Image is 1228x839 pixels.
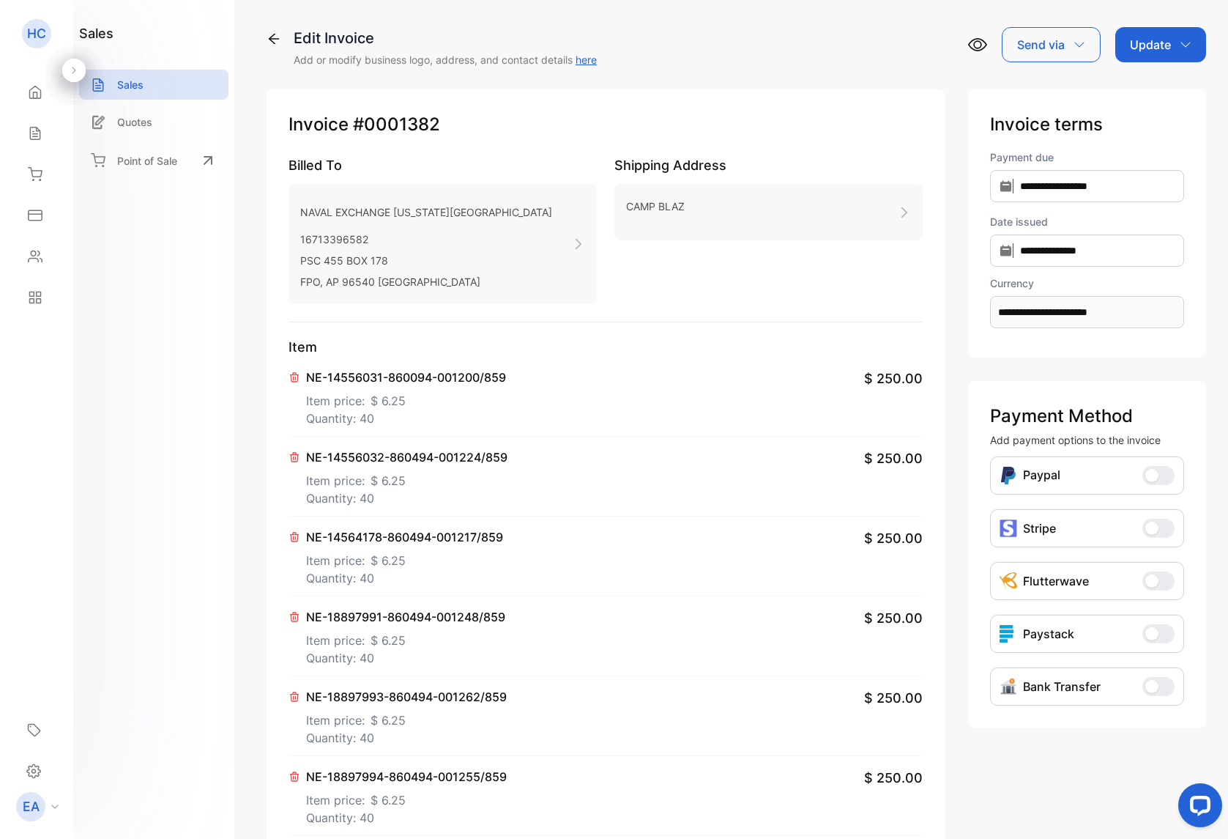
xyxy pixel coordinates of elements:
[306,546,503,569] p: Item price:
[79,107,228,137] a: Quotes
[1130,36,1171,53] p: Update
[306,729,507,747] p: Quantity: 40
[353,111,440,138] span: #0001382
[864,768,923,788] span: $ 250.00
[1000,520,1017,537] img: icon
[27,24,46,43] p: HC
[306,466,507,489] p: Item price:
[289,111,923,138] p: Invoice
[990,276,1184,291] label: Currency
[626,196,685,217] p: CAMP BLAZ
[117,114,152,130] p: Quotes
[1002,27,1101,62] button: Send via
[864,369,923,388] span: $ 250.00
[306,386,506,410] p: Item price:
[306,489,507,507] p: Quantity: 40
[1000,625,1017,643] img: icon
[306,608,505,626] p: NE-18897991-860494-001248/859
[306,528,503,546] p: NE-14564178-860494-001217/859
[300,250,552,271] p: PSC 455 BOX 178
[306,649,505,667] p: Quantity: 40
[1023,678,1101,695] p: Bank Transfer
[371,392,406,410] span: $ 6.25
[306,369,506,386] p: NE-14556031-860094-001200/859
[990,403,1184,429] p: Payment Method
[990,149,1184,165] label: Payment due
[306,569,503,587] p: Quantity: 40
[300,202,552,223] p: NAVAL EXCHANGE [US_STATE][GEOGRAPHIC_DATA]
[306,410,506,427] p: Quantity: 40
[864,608,923,628] span: $ 250.00
[990,214,1184,229] label: Date issued
[864,448,923,468] span: $ 250.00
[306,768,507,786] p: NE-18897994-860494-001255/859
[1000,678,1017,695] img: Icon
[306,626,505,649] p: Item price:
[1166,777,1228,839] iframe: LiveChat chat widget
[306,809,507,827] p: Quantity: 40
[371,472,406,489] span: $ 6.25
[1023,520,1056,537] p: Stripe
[306,448,507,466] p: NE-14556032-860494-001224/859
[990,432,1184,448] p: Add payment options to the invoice
[576,53,597,66] a: here
[371,791,406,809] span: $ 6.25
[117,153,177,169] p: Point of Sale
[23,797,40,816] p: EA
[990,111,1184,138] p: Invoice terms
[1017,36,1065,53] p: Send via
[294,52,597,67] p: Add or modify business logo, address, and contact details
[289,155,597,175] p: Billed To
[371,712,406,729] span: $ 6.25
[79,70,228,100] a: Sales
[79,23,114,43] h1: sales
[294,27,597,49] div: Edit Invoice
[1023,466,1060,485] p: Paypal
[300,229,552,250] p: 16713396582
[306,688,507,706] p: NE-18897993-860494-001262/859
[1000,466,1017,485] img: Icon
[614,155,923,175] p: Shipping Address
[1115,27,1206,62] button: Update
[300,271,552,292] p: FPO, AP 96540 [GEOGRAPHIC_DATA]
[371,632,406,649] span: $ 6.25
[371,552,406,569] span: $ 6.25
[1000,572,1017,590] img: Icon
[117,77,144,92] p: Sales
[1023,625,1074,643] p: Paystack
[306,706,507,729] p: Item price:
[1023,572,1089,590] p: Flutterwave
[289,337,923,357] p: Item
[864,688,923,708] span: $ 250.00
[864,528,923,548] span: $ 250.00
[306,786,507,809] p: Item price:
[79,144,228,177] a: Point of Sale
